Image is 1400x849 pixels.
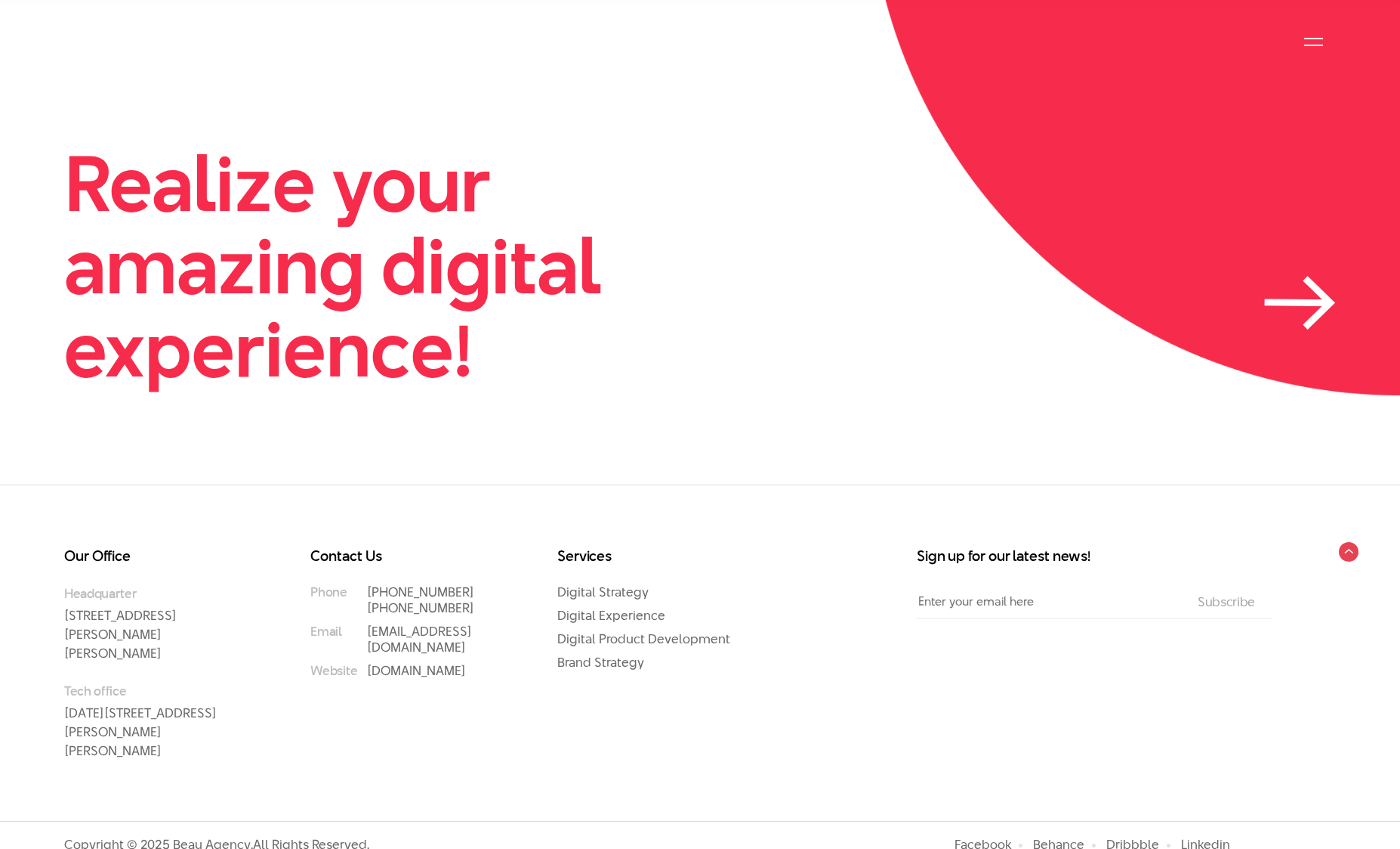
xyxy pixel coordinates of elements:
[310,624,341,640] small: Email
[367,662,466,680] a: [DOMAIN_NAME]
[64,584,250,603] small: Headquarter
[557,549,743,564] h3: Services
[557,630,730,648] a: Digital Product Development
[917,549,1272,564] h3: Sign up for our latest news!
[64,142,1336,390] a: Realize your amazing digital experience!
[367,599,474,617] a: [PHONE_NUMBER]
[310,663,357,679] small: Website
[1193,595,1260,609] input: Subscribe
[917,584,1181,618] input: Enter your email here
[557,653,644,671] a: Brand Strategy
[64,142,744,390] h2: Realize your amazing digital experience!
[64,584,250,663] p: [STREET_ADDRESS][PERSON_NAME][PERSON_NAME]
[64,682,250,700] small: Tech office
[310,549,496,564] h3: Contact Us
[367,622,472,656] a: [EMAIL_ADDRESS][DOMAIN_NAME]
[64,549,250,564] h3: Our Office
[367,583,474,601] a: [PHONE_NUMBER]
[557,583,649,601] a: Digital Strategy
[64,682,250,761] p: [DATE][STREET_ADDRESS][PERSON_NAME][PERSON_NAME]
[310,584,347,600] small: Phone
[557,606,665,624] a: Digital Experience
